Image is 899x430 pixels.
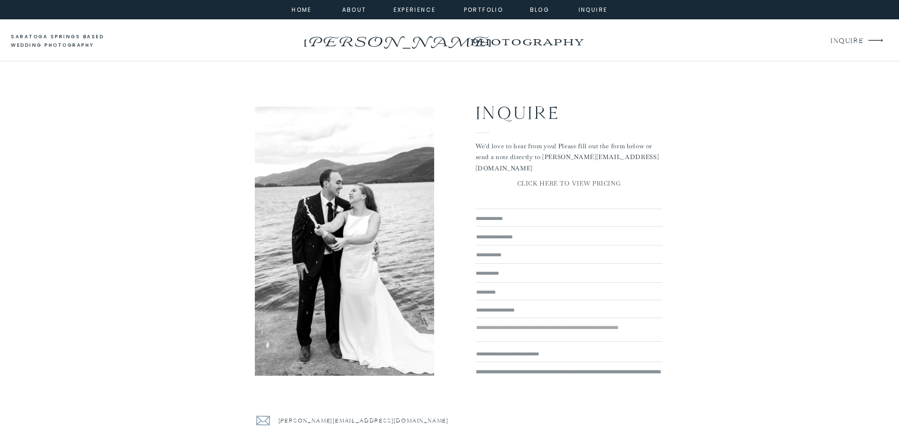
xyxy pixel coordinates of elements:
[463,5,504,13] a: portfolio
[476,99,631,122] h2: Inquire
[301,31,493,46] a: [PERSON_NAME]
[576,5,610,13] a: inquire
[476,141,663,168] p: We'd love to hear from you! Please fill out the form below or send a note directly to [PERSON_NAM...
[831,35,862,48] a: INQUIRE
[451,28,602,54] a: photography
[289,5,315,13] a: home
[11,33,122,50] a: saratoga springs based wedding photography
[394,5,432,13] a: experience
[278,415,454,428] a: [PERSON_NAME][EMAIL_ADDRESS][DOMAIN_NAME]
[523,5,557,13] a: Blog
[342,5,363,13] a: about
[476,178,663,191] a: CLICK HERE TO VIEW PRICING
